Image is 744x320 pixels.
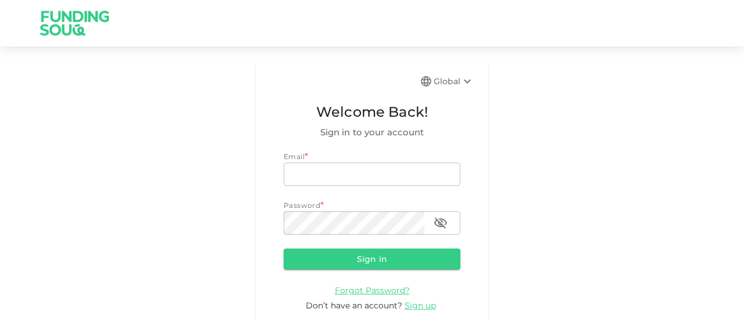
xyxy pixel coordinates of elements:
input: password [284,211,424,235]
span: Sign up [405,300,436,311]
span: Don’t have an account? [306,300,402,311]
span: Password [284,201,320,210]
div: Global [434,74,474,88]
button: Sign in [284,249,460,269]
span: Welcome Back! [284,101,460,123]
a: Forgot Password? [335,285,410,296]
span: Email [284,152,305,161]
input: email [284,163,460,186]
span: Sign in to your account [284,125,460,139]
